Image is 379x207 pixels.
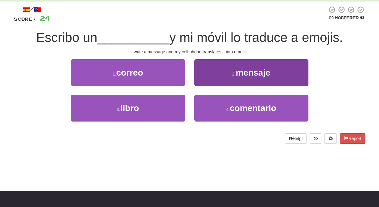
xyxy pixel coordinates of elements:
button: Report [340,133,365,144]
button: Round history (alt+y) [310,133,321,144]
button: 2.mensaje [194,59,308,86]
small: 4 . [226,107,230,112]
span: Score: [14,16,36,22]
span: correo [116,68,143,77]
button: 3.libro [71,95,185,122]
button: 1.correo [71,59,185,86]
span: mensaje [236,68,270,77]
div: Mastered [327,15,365,21]
small: 2 . [232,72,236,77]
div: / [14,6,50,14]
span: 0 % [328,15,335,20]
span: libro [120,103,139,113]
span: Escribo un [36,30,97,45]
button: 4.comentario [194,95,308,122]
button: Help! [285,133,307,144]
span: 24 [40,14,50,22]
span: comentario [230,103,276,113]
div: I write a message and my cell phone translates it into emojis. [14,49,365,55]
span: y mi móvil lo traduce a emojis. [169,30,343,45]
span: __________ [97,30,170,45]
small: 3 . [117,107,120,112]
small: 1 . [113,72,116,77]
